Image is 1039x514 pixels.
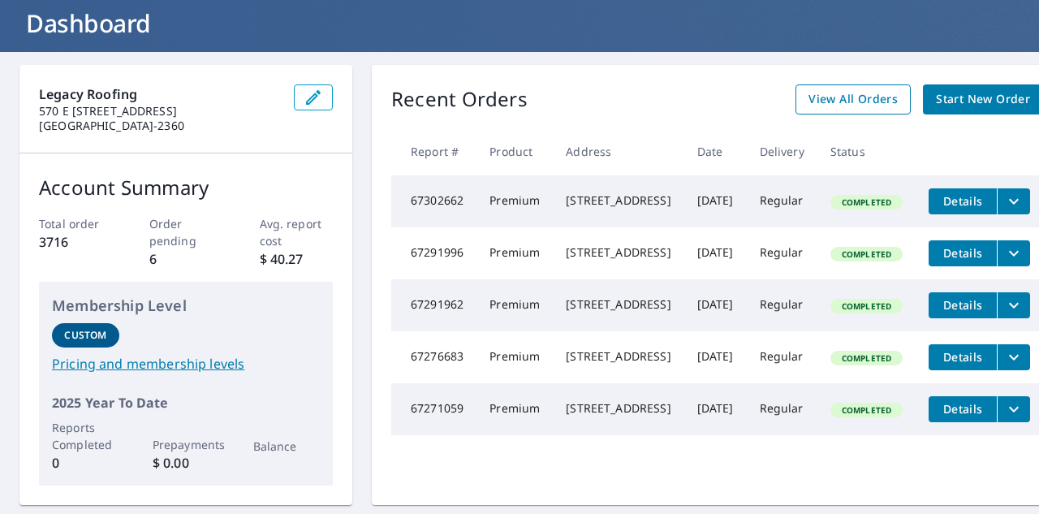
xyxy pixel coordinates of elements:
[747,383,817,435] td: Regular
[19,6,1020,40] h1: Dashboard
[997,344,1030,370] button: filesDropdownBtn-67276683
[39,173,333,202] p: Account Summary
[153,453,220,473] p: $ 0.00
[747,127,817,175] th: Delivery
[684,175,747,227] td: [DATE]
[391,84,528,114] p: Recent Orders
[929,292,997,318] button: detailsBtn-67291962
[476,227,553,279] td: Premium
[817,127,916,175] th: Status
[684,383,747,435] td: [DATE]
[747,279,817,331] td: Regular
[936,89,1030,110] span: Start New Order
[52,354,320,374] a: Pricing and membership levels
[747,175,817,227] td: Regular
[476,175,553,227] td: Premium
[938,245,987,261] span: Details
[553,127,683,175] th: Address
[476,279,553,331] td: Premium
[153,436,220,453] p: Prepayments
[52,393,320,412] p: 2025 Year To Date
[391,227,476,279] td: 67291996
[929,344,997,370] button: detailsBtn-67276683
[566,296,670,313] div: [STREET_ADDRESS]
[566,244,670,261] div: [STREET_ADDRESS]
[64,328,106,343] p: Custom
[832,300,901,312] span: Completed
[476,383,553,435] td: Premium
[997,396,1030,422] button: filesDropdownBtn-67271059
[684,279,747,331] td: [DATE]
[476,331,553,383] td: Premium
[747,227,817,279] td: Regular
[260,249,334,269] p: $ 40.27
[39,215,113,232] p: Total order
[253,438,321,455] p: Balance
[808,89,898,110] span: View All Orders
[39,119,281,133] p: [GEOGRAPHIC_DATA]-2360
[684,127,747,175] th: Date
[391,331,476,383] td: 67276683
[391,127,476,175] th: Report #
[929,396,997,422] button: detailsBtn-67271059
[684,331,747,383] td: [DATE]
[684,227,747,279] td: [DATE]
[997,240,1030,266] button: filesDropdownBtn-67291996
[747,331,817,383] td: Regular
[391,175,476,227] td: 67302662
[52,295,320,317] p: Membership Level
[566,400,670,417] div: [STREET_ADDRESS]
[832,404,901,416] span: Completed
[39,104,281,119] p: 570 E [STREET_ADDRESS]
[391,279,476,331] td: 67291962
[832,248,901,260] span: Completed
[149,215,223,249] p: Order pending
[39,84,281,104] p: Legacy Roofing
[938,297,987,313] span: Details
[260,215,334,249] p: Avg. report cost
[929,240,997,266] button: detailsBtn-67291996
[566,348,670,365] div: [STREET_ADDRESS]
[938,349,987,365] span: Details
[997,188,1030,214] button: filesDropdownBtn-67302662
[149,249,223,269] p: 6
[997,292,1030,318] button: filesDropdownBtn-67291962
[795,84,911,114] a: View All Orders
[566,192,670,209] div: [STREET_ADDRESS]
[39,232,113,252] p: 3716
[52,453,119,473] p: 0
[391,383,476,435] td: 67271059
[929,188,997,214] button: detailsBtn-67302662
[832,352,901,364] span: Completed
[476,127,553,175] th: Product
[832,197,901,208] span: Completed
[52,419,119,453] p: Reports Completed
[938,193,987,209] span: Details
[938,401,987,417] span: Details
